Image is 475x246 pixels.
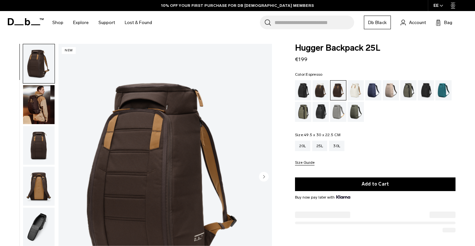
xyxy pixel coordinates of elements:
a: 10% OFF YOUR FIRST PURCHASE FOR DB [DEMOGRAPHIC_DATA] MEMBERS [161,3,314,8]
button: Bag [436,19,452,26]
a: Cappuccino [313,80,329,100]
a: Mash Green [295,102,311,122]
button: Next slide [259,172,269,183]
a: 30L [329,141,344,151]
a: Charcoal Grey [418,80,434,100]
a: Account [401,19,426,26]
button: Hugger Backpack 25L Espresso [23,166,55,206]
span: Account [409,19,426,26]
a: Midnight Teal [435,80,452,100]
img: Hugger Backpack 25L Espresso [23,85,55,124]
a: Reflective Black [313,102,329,122]
a: Support [98,11,115,34]
a: Oatmilk [348,80,364,100]
nav: Main Navigation [47,11,157,34]
span: Bag [444,19,452,26]
a: Fogbow Beige [383,80,399,100]
a: 20L [295,141,310,151]
a: Moss Green [348,102,364,122]
button: Add to Cart [295,177,456,191]
span: €199 [295,56,307,62]
p: New [62,47,76,54]
a: Black Out [295,80,311,100]
a: Lost & Found [125,11,152,34]
span: Buy now pay later with [295,194,350,200]
img: Hugger Backpack 25L Espresso [23,126,55,165]
legend: Color: [295,72,323,76]
a: Blue Hour [365,80,381,100]
a: Shop [52,11,63,34]
legend: Size: [295,133,340,137]
a: 25L [312,141,327,151]
span: Hugger Backpack 25L [295,44,456,52]
a: Explore [73,11,89,34]
span: Espresso [306,72,322,77]
a: Forest Green [400,80,417,100]
button: Size Guide [295,161,315,165]
img: Hugger Backpack 25L Espresso [23,167,55,206]
a: Sand Grey [330,102,346,122]
span: 49.5 x 30 x 22.5 CM [304,133,340,137]
a: Espresso [330,80,346,100]
img: Hugger Backpack 25L Espresso [23,44,55,83]
img: {"height" => 20, "alt" => "Klarna"} [336,195,350,199]
a: Db Black [364,16,391,29]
